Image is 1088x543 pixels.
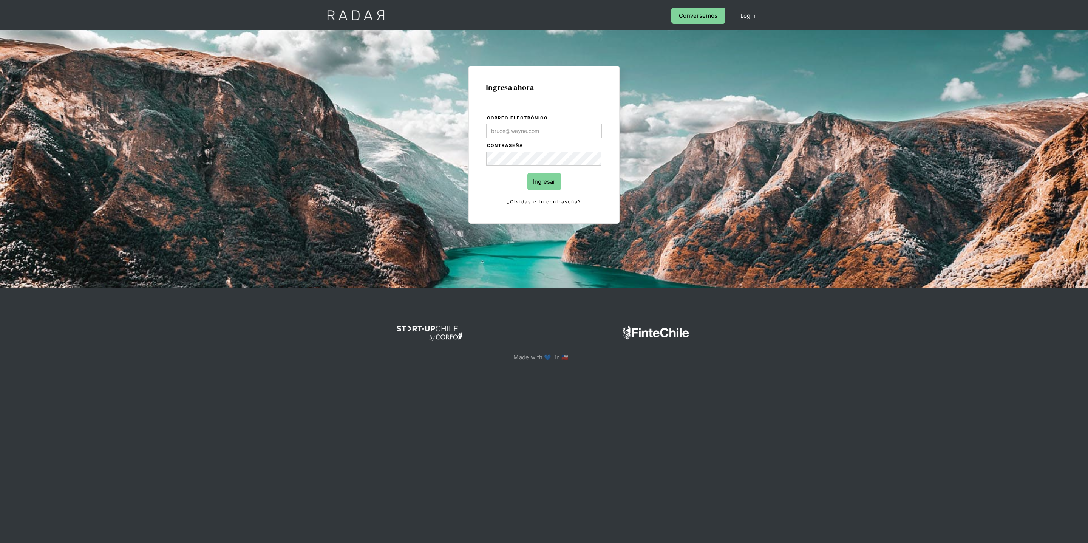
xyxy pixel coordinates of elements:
[513,352,574,362] p: Made with 💙 in 🇨🇱
[527,173,561,190] input: Ingresar
[733,8,763,24] a: Login
[486,124,602,138] input: bruce@wayne.com
[487,114,602,122] label: Correo electrónico
[487,142,602,150] label: Contraseña
[486,114,602,206] form: Login Form
[671,8,725,24] a: Conversemos
[486,83,602,91] h1: Ingresa ahora
[486,198,602,206] a: ¿Olvidaste tu contraseña?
